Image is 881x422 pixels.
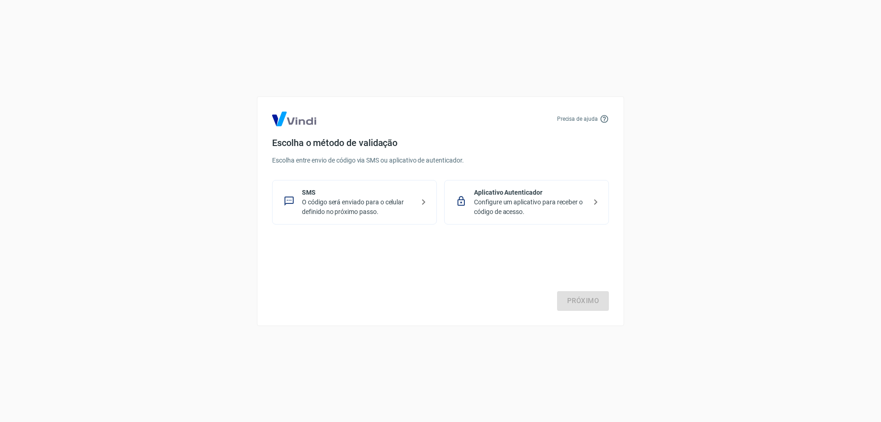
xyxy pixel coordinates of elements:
[474,197,586,217] p: Configure um aplicativo para receber o código de acesso.
[302,197,414,217] p: O código será enviado para o celular definido no próximo passo.
[444,180,609,225] div: Aplicativo AutenticadorConfigure um aplicativo para receber o código de acesso.
[474,188,586,197] p: Aplicativo Autenticador
[557,115,598,123] p: Precisa de ajuda
[272,180,437,225] div: SMSO código será enviado para o celular definido no próximo passo.
[272,112,316,126] img: Logo Vind
[272,137,609,148] h4: Escolha o método de validação
[272,156,609,165] p: Escolha entre envio de código via SMS ou aplicativo de autenticador.
[302,188,414,197] p: SMS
